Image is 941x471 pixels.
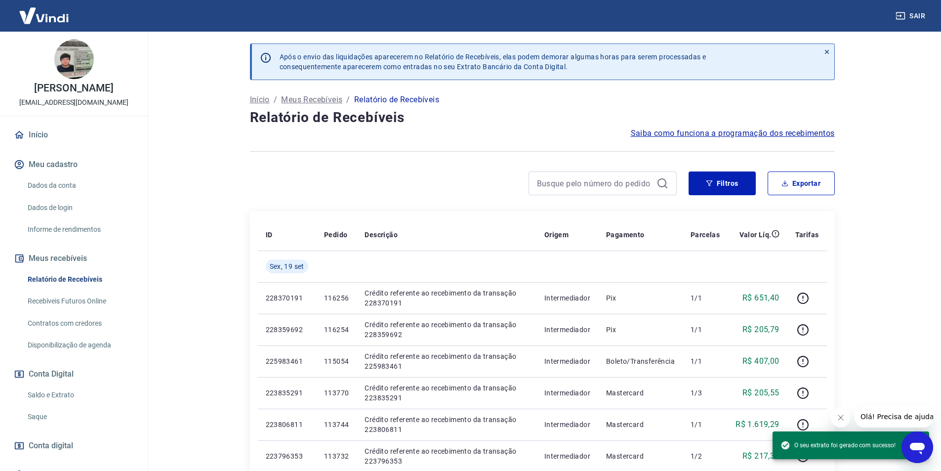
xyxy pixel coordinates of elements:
[250,94,270,106] a: Início
[365,351,529,371] p: Crédito referente ao recebimento da transação 225983461
[739,230,772,240] p: Valor Líq.
[691,356,720,366] p: 1/1
[250,108,835,128] h4: Relatório de Recebíveis
[324,451,349,461] p: 113732
[266,451,308,461] p: 223796353
[831,408,851,428] iframe: Fechar mensagem
[24,198,136,218] a: Dados de login
[691,230,720,240] p: Parcelas
[544,325,590,335] p: Intermediador
[894,7,929,25] button: Sair
[266,420,308,429] p: 223806811
[631,128,835,139] a: Saiba como funciona a programação dos recebimentos
[12,435,136,457] a: Conta digital
[780,440,896,450] span: O seu extrato foi gerado com sucesso!
[24,219,136,240] a: Informe de rendimentos
[266,325,308,335] p: 228359692
[365,383,529,403] p: Crédito referente ao recebimento da transação 223835291
[24,291,136,311] a: Recebíveis Futuros Online
[742,387,779,399] p: R$ 205,55
[736,419,779,430] p: R$ 1.619,29
[742,324,779,336] p: R$ 205,79
[324,420,349,429] p: 113744
[544,356,590,366] p: Intermediador
[365,320,529,340] p: Crédito referente ao recebimento da transação 228359692
[742,292,779,304] p: R$ 651,40
[537,176,653,191] input: Busque pelo número do pedido
[691,325,720,335] p: 1/1
[354,94,439,106] p: Relatório de Recebíveis
[324,230,347,240] p: Pedido
[691,388,720,398] p: 1/3
[19,97,128,108] p: [EMAIL_ADDRESS][DOMAIN_NAME]
[266,230,273,240] p: ID
[24,385,136,405] a: Saldo e Extrato
[24,407,136,427] a: Saque
[606,325,675,335] p: Pix
[324,356,349,366] p: 115054
[12,154,136,175] button: Meu cadastro
[742,450,779,462] p: R$ 217,37
[24,313,136,334] a: Contratos com credores
[795,230,819,240] p: Tarifas
[274,94,277,106] p: /
[24,335,136,355] a: Disponibilização de agenda
[768,171,835,195] button: Exportar
[24,269,136,290] a: Relatório de Recebíveis
[324,325,349,335] p: 116254
[280,52,706,72] p: Após o envio das liquidações aparecerem no Relatório de Recebíveis, elas podem demorar algumas ho...
[544,451,590,461] p: Intermediador
[346,94,350,106] p: /
[266,293,308,303] p: 228370191
[742,355,779,367] p: R$ 407,00
[606,420,675,429] p: Mastercard
[544,420,590,429] p: Intermediador
[24,175,136,196] a: Dados da conta
[324,293,349,303] p: 116256
[29,439,73,453] span: Conta digital
[365,288,529,308] p: Crédito referente ao recebimento da transação 228370191
[855,406,933,428] iframe: Mensagem da empresa
[270,261,304,271] span: Sex, 19 set
[365,230,398,240] p: Descrição
[54,40,94,79] img: 6e61b937-904a-4981-a2f4-9903c7d94729.jpeg
[691,420,720,429] p: 1/1
[266,388,308,398] p: 223835291
[544,293,590,303] p: Intermediador
[691,293,720,303] p: 1/1
[544,230,569,240] p: Origem
[34,83,113,93] p: [PERSON_NAME]
[606,356,675,366] p: Boleto/Transferência
[12,248,136,269] button: Meus recebíveis
[266,356,308,366] p: 225983461
[365,415,529,434] p: Crédito referente ao recebimento da transação 223806811
[281,94,342,106] a: Meus Recebíveis
[691,451,720,461] p: 1/2
[606,388,675,398] p: Mastercard
[12,363,136,385] button: Conta Digital
[606,451,675,461] p: Mastercard
[12,0,76,31] img: Vindi
[12,124,136,146] a: Início
[324,388,349,398] p: 113770
[606,293,675,303] p: Pix
[365,446,529,466] p: Crédito referente ao recebimento da transação 223796353
[606,230,645,240] p: Pagamento
[689,171,756,195] button: Filtros
[6,7,83,15] span: Olá! Precisa de ajuda?
[901,431,933,463] iframe: Botão para abrir a janela de mensagens
[544,388,590,398] p: Intermediador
